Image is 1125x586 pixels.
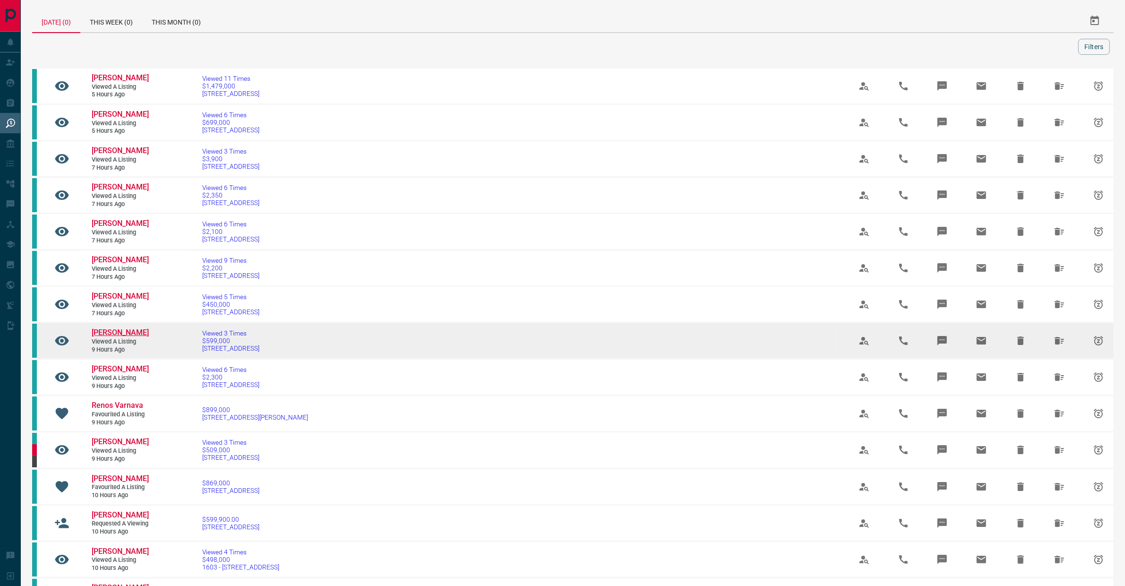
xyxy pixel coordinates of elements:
[92,510,149,519] span: [PERSON_NAME]
[32,251,37,285] div: condos.ca
[92,83,148,91] span: Viewed a Listing
[892,220,915,243] span: Call
[203,228,260,235] span: $2,100
[1048,512,1071,534] span: Hide All from James Asamoah
[970,147,993,170] span: Email
[92,328,148,338] a: [PERSON_NAME]
[203,147,260,155] span: Viewed 3 Times
[203,264,260,272] span: $2,200
[853,439,876,461] span: View Profile
[203,163,260,170] span: [STREET_ADDRESS]
[892,548,915,571] span: Call
[203,90,260,97] span: [STREET_ADDRESS]
[92,474,148,484] a: [PERSON_NAME]
[892,366,915,388] span: Call
[931,548,953,571] span: Message
[32,543,37,577] div: condos.ca
[203,414,309,421] span: [STREET_ADDRESS][PERSON_NAME]
[1087,257,1110,279] span: Snooze
[92,455,148,463] span: 9 hours ago
[931,220,953,243] span: Message
[203,257,260,264] span: Viewed 9 Times
[892,439,915,461] span: Call
[1048,257,1071,279] span: Hide All from Lily Lai
[203,366,260,373] span: Viewed 6 Times
[80,9,142,32] div: This Week (0)
[92,556,148,564] span: Viewed a Listing
[92,564,148,572] span: 10 hours ago
[92,364,149,373] span: [PERSON_NAME]
[853,220,876,243] span: View Profile
[203,220,260,228] span: Viewed 6 Times
[203,406,309,414] span: $899,000
[92,255,148,265] a: [PERSON_NAME]
[1087,147,1110,170] span: Snooze
[1048,147,1071,170] span: Hide All from Stephanie M
[203,82,260,90] span: $1,479,000
[92,146,149,155] span: [PERSON_NAME]
[203,479,260,494] a: $869,000[STREET_ADDRESS]
[203,454,260,461] span: [STREET_ADDRESS]
[970,293,993,316] span: Email
[92,273,148,281] span: 7 hours ago
[892,329,915,352] span: Call
[92,547,148,557] a: [PERSON_NAME]
[1087,402,1110,425] span: Snooze
[92,382,148,390] span: 9 hours ago
[853,184,876,207] span: View Profile
[92,491,148,500] span: 10 hours ago
[853,111,876,134] span: View Profile
[853,548,876,571] span: View Profile
[892,512,915,534] span: Call
[92,401,143,410] span: Renos Varnava
[92,146,148,156] a: [PERSON_NAME]
[203,556,280,563] span: $498,000
[32,178,37,212] div: condos.ca
[1087,329,1110,352] span: Snooze
[92,182,148,192] a: [PERSON_NAME]
[931,184,953,207] span: Message
[1087,220,1110,243] span: Snooze
[32,470,37,504] div: condos.ca
[203,147,260,170] a: Viewed 3 Times$3,900[STREET_ADDRESS]
[1009,184,1032,207] span: Hide
[1009,75,1032,97] span: Hide
[1048,439,1071,461] span: Hide All from Dylan Kanji
[853,257,876,279] span: View Profile
[32,506,37,540] div: condos.ca
[892,402,915,425] span: Call
[92,547,149,556] span: [PERSON_NAME]
[203,548,280,571] a: Viewed 4 Times$498,0001603 - [STREET_ADDRESS]
[32,360,37,394] div: condos.ca
[203,293,260,316] a: Viewed 5 Times$450,000[STREET_ADDRESS]
[970,548,993,571] span: Email
[970,475,993,498] span: Email
[853,75,876,97] span: View Profile
[203,293,260,301] span: Viewed 5 Times
[853,147,876,170] span: View Profile
[1048,402,1071,425] span: Hide All from Renos Varnava
[32,396,37,431] div: condos.ca
[92,520,148,528] span: Requested a Viewing
[892,293,915,316] span: Call
[203,220,260,243] a: Viewed 6 Times$2,100[STREET_ADDRESS]
[32,456,37,467] div: mrloft.ca
[203,272,260,279] span: [STREET_ADDRESS]
[92,237,148,245] span: 7 hours ago
[203,548,280,556] span: Viewed 4 Times
[203,439,260,461] a: Viewed 3 Times$509,000[STREET_ADDRESS]
[1087,548,1110,571] span: Snooze
[1087,439,1110,461] span: Snooze
[203,446,260,454] span: $509,000
[92,437,148,447] a: [PERSON_NAME]
[92,338,148,346] span: Viewed a Listing
[1048,548,1071,571] span: Hide All from James Asamoah
[203,199,260,207] span: [STREET_ADDRESS]
[931,402,953,425] span: Message
[1048,329,1071,352] span: Hide All from Natalie Hohenstein
[92,219,149,228] span: [PERSON_NAME]
[931,366,953,388] span: Message
[970,439,993,461] span: Email
[1009,475,1032,498] span: Hide
[1048,220,1071,243] span: Hide All from Lily Lai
